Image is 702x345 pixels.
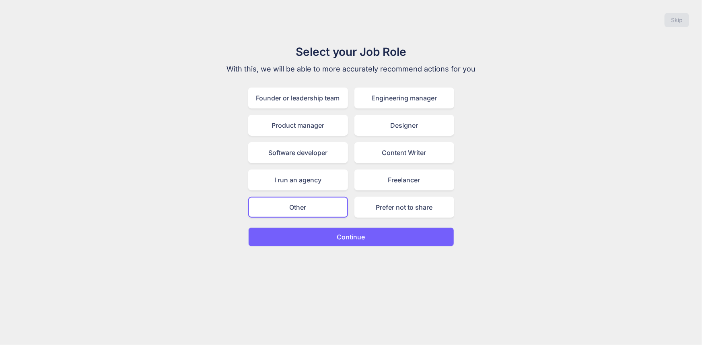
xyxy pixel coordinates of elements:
p: With this, we will be able to more accurately recommend actions for you [216,63,486,75]
div: Freelancer [354,169,454,190]
h1: Select your Job Role [216,43,486,60]
div: Prefer not to share [354,197,454,218]
p: Continue [337,232,365,242]
div: Software developer [248,142,348,163]
div: Designer [354,115,454,136]
div: Product manager [248,115,348,136]
button: Continue [248,227,454,247]
div: Founder or leadership team [248,88,348,108]
div: Engineering manager [354,88,454,108]
div: I run an agency [248,169,348,190]
div: Content Writer [354,142,454,163]
button: Skip [665,13,689,27]
div: Other [248,197,348,218]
